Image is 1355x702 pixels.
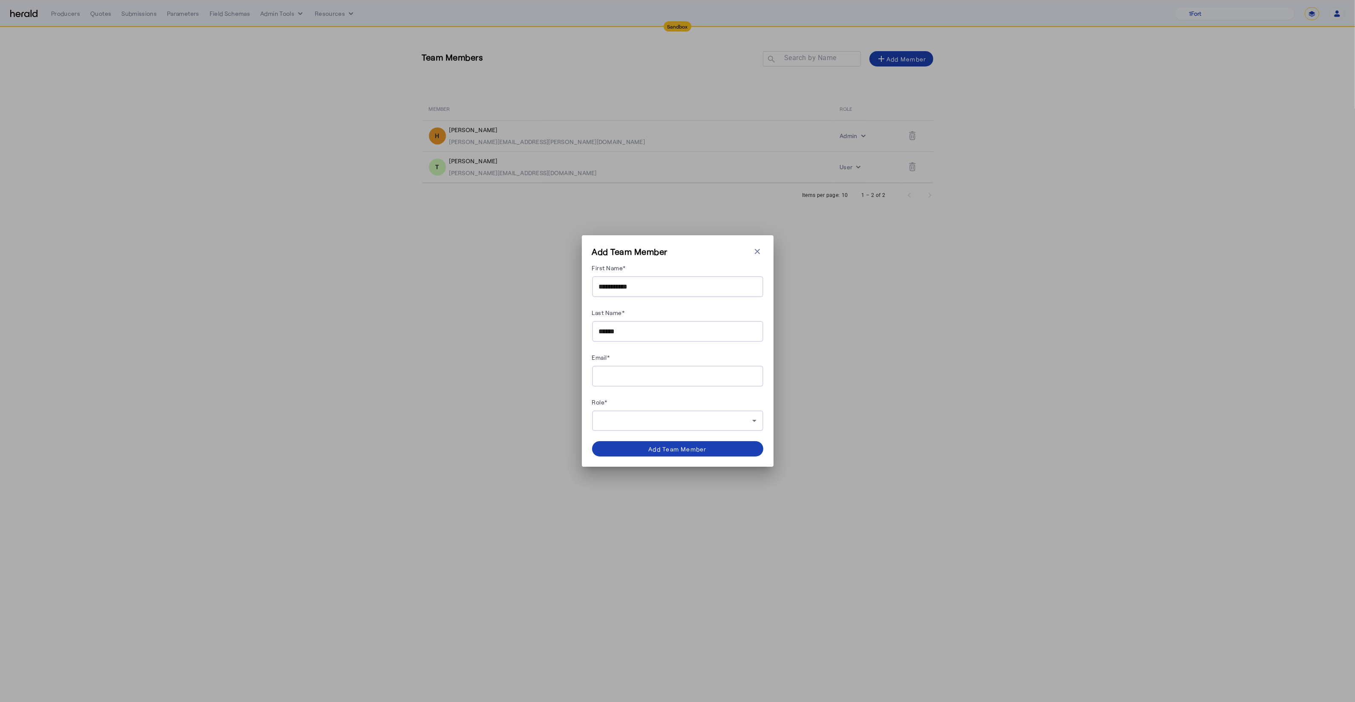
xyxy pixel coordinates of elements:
[592,246,668,257] h3: Add Team Member
[592,309,625,316] label: Last Name*
[592,399,608,406] label: Role*
[592,441,763,456] button: Add Team Member
[648,445,707,454] div: Add Team Member
[592,264,626,272] label: First Name*
[592,354,610,361] label: Email*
